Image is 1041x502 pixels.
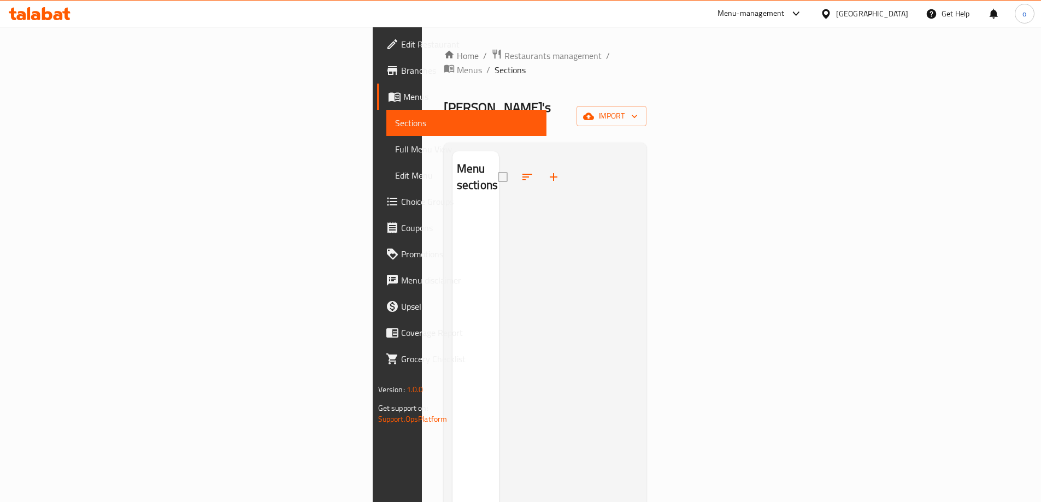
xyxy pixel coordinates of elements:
[401,247,538,261] span: Promotions
[378,412,448,426] a: Support.OpsPlatform
[377,31,546,57] a: Edit Restaurant
[386,162,546,188] a: Edit Menu
[378,401,428,415] span: Get support on:
[836,8,908,20] div: [GEOGRAPHIC_DATA]
[377,346,546,372] a: Grocery Checklist
[401,300,538,313] span: Upsell
[395,143,538,156] span: Full Menu View
[378,382,405,397] span: Version:
[377,241,546,267] a: Promotions
[407,382,424,397] span: 1.0.0
[504,49,602,62] span: Restaurants management
[585,109,638,123] span: import
[386,136,546,162] a: Full Menu View
[377,267,546,293] a: Menu disclaimer
[395,116,538,129] span: Sections
[401,38,538,51] span: Edit Restaurant
[377,84,546,110] a: Menus
[377,320,546,346] a: Coverage Report
[401,221,538,234] span: Coupons
[401,326,538,339] span: Coverage Report
[452,203,499,212] nav: Menu sections
[401,274,538,287] span: Menu disclaimer
[491,49,602,63] a: Restaurants management
[401,64,538,77] span: Branches
[386,110,546,136] a: Sections
[1022,8,1026,20] span: o
[377,188,546,215] a: Choice Groups
[401,195,538,208] span: Choice Groups
[401,352,538,365] span: Grocery Checklist
[377,293,546,320] a: Upsell
[377,57,546,84] a: Branches
[395,169,538,182] span: Edit Menu
[577,106,646,126] button: import
[377,215,546,241] a: Coupons
[606,49,610,62] li: /
[403,90,538,103] span: Menus
[717,7,785,20] div: Menu-management
[540,164,567,190] button: Add section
